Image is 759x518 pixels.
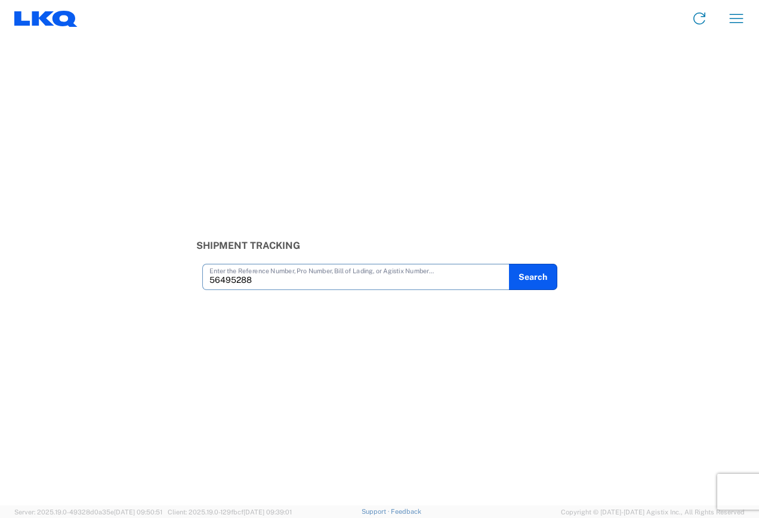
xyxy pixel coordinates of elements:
[243,508,292,516] span: [DATE] 09:39:01
[391,508,421,515] a: Feedback
[561,507,745,517] span: Copyright © [DATE]-[DATE] Agistix Inc., All Rights Reserved
[362,508,391,515] a: Support
[196,240,563,251] h3: Shipment Tracking
[114,508,162,516] span: [DATE] 09:50:51
[509,264,557,290] button: Search
[14,508,162,516] span: Server: 2025.19.0-49328d0a35e
[168,508,292,516] span: Client: 2025.19.0-129fbcf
